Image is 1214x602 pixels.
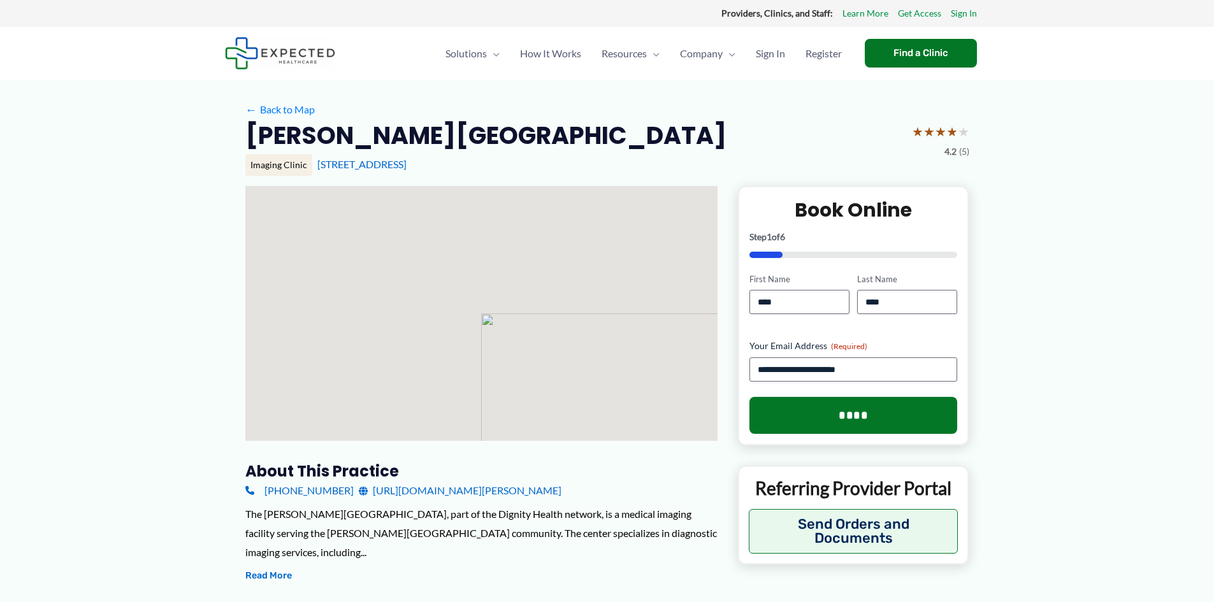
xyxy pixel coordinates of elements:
[510,31,591,76] a: How It Works
[749,340,958,352] label: Your Email Address
[831,341,867,351] span: (Required)
[680,31,723,76] span: Company
[898,5,941,22] a: Get Access
[435,31,852,76] nav: Primary Site Navigation
[245,120,726,151] h2: [PERSON_NAME][GEOGRAPHIC_DATA]
[756,31,785,76] span: Sign In
[670,31,746,76] a: CompanyMenu Toggle
[317,158,407,170] a: [STREET_ADDRESS]
[749,197,958,222] h2: Book Online
[749,233,958,241] p: Step of
[245,103,257,115] span: ←
[520,31,581,76] span: How It Works
[435,31,510,76] a: SolutionsMenu Toggle
[935,120,946,143] span: ★
[780,231,785,242] span: 6
[842,5,888,22] a: Learn More
[647,31,660,76] span: Menu Toggle
[767,231,772,242] span: 1
[245,505,718,561] div: The [PERSON_NAME][GEOGRAPHIC_DATA], part of the Dignity Health network, is a medical imaging faci...
[951,5,977,22] a: Sign In
[602,31,647,76] span: Resources
[591,31,670,76] a: ResourcesMenu Toggle
[723,31,735,76] span: Menu Toggle
[795,31,852,76] a: Register
[487,31,500,76] span: Menu Toggle
[857,273,957,285] label: Last Name
[806,31,842,76] span: Register
[958,120,969,143] span: ★
[946,120,958,143] span: ★
[865,39,977,68] a: Find a Clinic
[912,120,923,143] span: ★
[749,273,849,285] label: First Name
[245,154,312,176] div: Imaging Clinic
[245,100,315,119] a: ←Back to Map
[359,481,561,500] a: [URL][DOMAIN_NAME][PERSON_NAME]
[445,31,487,76] span: Solutions
[749,509,958,554] button: Send Orders and Documents
[923,120,935,143] span: ★
[749,477,958,499] p: Referring Provider Portal
[944,143,957,160] span: 4.2
[245,481,354,500] a: [PHONE_NUMBER]
[721,8,833,18] strong: Providers, Clinics, and Staff:
[225,37,335,69] img: Expected Healthcare Logo - side, dark font, small
[245,568,292,584] button: Read More
[245,461,718,481] h3: About this practice
[959,143,969,160] span: (5)
[746,31,795,76] a: Sign In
